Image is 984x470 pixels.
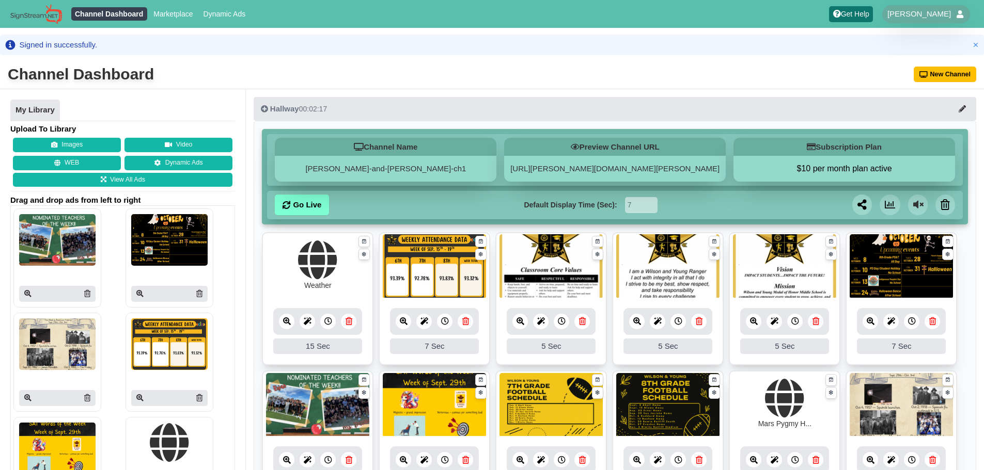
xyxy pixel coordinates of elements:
[504,138,726,156] h5: Preview Channel URL
[304,280,332,291] div: Weather
[124,156,232,170] a: Dynamic Ads
[13,173,232,187] a: View All Ads
[524,200,617,210] label: Default Display Time (Sec):
[733,138,955,156] h5: Subscription Plan
[13,156,121,170] button: WEB
[733,164,955,174] button: $10 per month plan active
[8,64,154,85] div: Channel Dashboard
[616,373,720,437] img: 13.968 mb
[261,104,327,114] div: 00:02:17
[733,234,836,299] img: 1788.290 kb
[199,7,249,21] a: Dynamic Ads
[507,338,596,354] div: 5 Sec
[510,164,720,173] a: [URL][PERSON_NAME][DOMAIN_NAME][PERSON_NAME]
[390,338,479,354] div: 7 Sec
[270,104,299,113] span: Hallway
[850,373,953,437] img: 25.997 mb
[20,40,98,50] div: Signed in successfully.
[275,138,496,156] h5: Channel Name
[623,338,712,354] div: 5 Sec
[273,338,362,354] div: 15 Sec
[829,6,873,22] a: Get Help
[625,197,658,213] input: Seconds
[499,234,603,299] img: 1802.340 kb
[10,100,60,121] a: My Library
[254,97,976,121] button: Hallway00:02:17
[850,234,953,299] img: 1257.875 kb
[19,318,96,370] img: P250x250 image processing20250929 1793698 176ewit
[887,9,951,19] span: [PERSON_NAME]
[616,234,720,299] img: 1786.025 kb
[19,214,96,266] img: P250x250 image processing20250930 1793698 1oxjdjv
[10,195,235,205] span: Drag and drop ads from left to right
[131,318,208,370] img: P250x250 image processing20250929 1793698 eam3ah
[383,234,486,299] img: 597.906 kb
[857,338,946,354] div: 7 Sec
[914,67,977,82] button: New Channel
[10,124,235,134] h4: Upload To Library
[499,373,603,437] img: 8.781 mb
[124,138,232,152] button: Video
[275,156,496,182] div: [PERSON_NAME]-and-[PERSON_NAME]-ch1
[383,373,486,437] img: 5.491 mb
[150,7,197,21] a: Marketplace
[13,138,121,152] button: Images
[740,338,829,354] div: 5 Sec
[10,4,62,24] img: Sign Stream.NET
[758,418,811,429] div: Mars Pygmy H...
[266,373,369,437] img: 2.818 mb
[71,7,147,21] a: Channel Dashboard
[275,195,329,215] a: Go Live
[131,214,208,266] img: P250x250 image processing20250929 1793698 1pkn1bk
[971,40,981,50] button: Close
